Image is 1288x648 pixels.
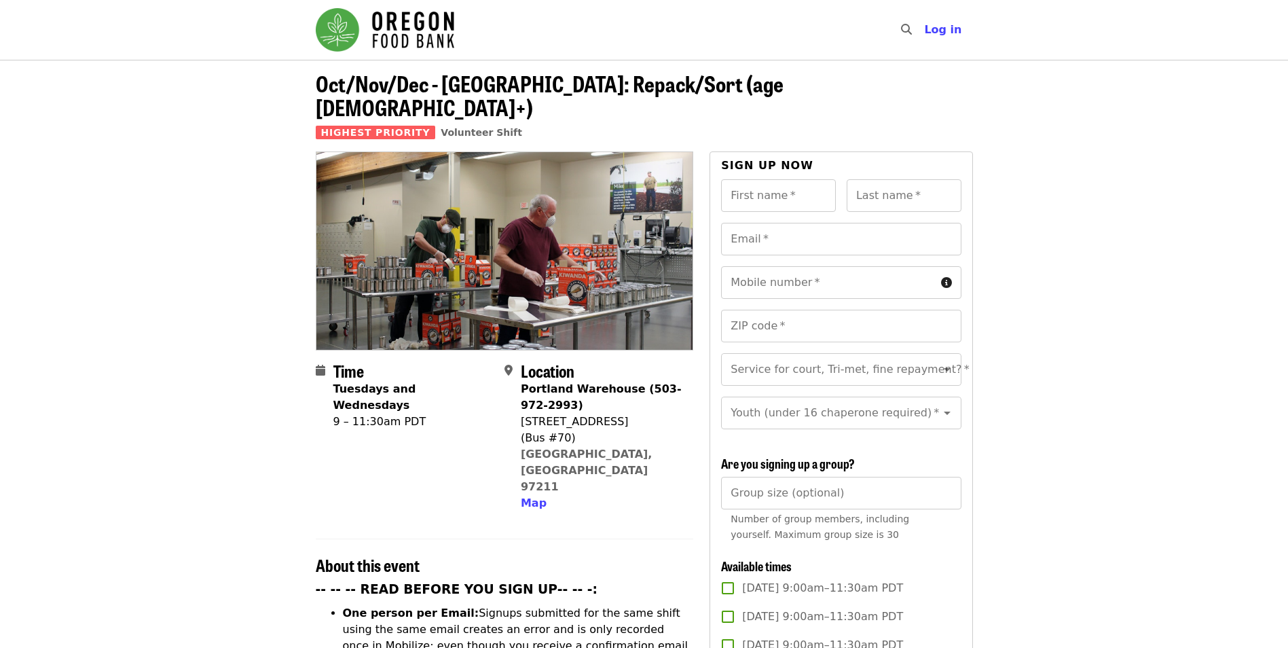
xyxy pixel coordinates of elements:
[721,310,961,342] input: ZIP code
[316,126,436,139] span: Highest Priority
[721,159,813,172] span: Sign up now
[521,359,574,382] span: Location
[721,179,836,212] input: First name
[521,448,652,493] a: [GEOGRAPHIC_DATA], [GEOGRAPHIC_DATA] 97211
[721,477,961,509] input: [object Object]
[941,276,952,289] i: circle-info icon
[938,403,957,422] button: Open
[521,414,682,430] div: [STREET_ADDRESS]
[721,557,792,575] span: Available times
[742,580,903,596] span: [DATE] 9:00am–11:30am PDT
[721,266,935,299] input: Mobile number
[521,430,682,446] div: (Bus #70)
[721,454,855,472] span: Are you signing up a group?
[316,8,454,52] img: Oregon Food Bank - Home
[316,152,693,349] img: Oct/Nov/Dec - Portland: Repack/Sort (age 16+) organized by Oregon Food Bank
[901,23,912,36] i: search icon
[521,382,682,412] strong: Portland Warehouse (503-972-2993)
[316,67,784,123] span: Oct/Nov/Dec - [GEOGRAPHIC_DATA]: Repack/Sort (age [DEMOGRAPHIC_DATA]+)
[333,382,416,412] strong: Tuesdays and Wednesdays
[521,497,547,509] span: Map
[316,553,420,577] span: About this event
[333,414,494,430] div: 9 – 11:30am PDT
[938,360,957,379] button: Open
[316,364,325,377] i: calendar icon
[913,16,972,43] button: Log in
[504,364,513,377] i: map-marker-alt icon
[731,514,909,540] span: Number of group members, including yourself. Maximum group size is 30
[920,14,931,46] input: Search
[847,179,961,212] input: Last name
[316,582,598,596] strong: -- -- -- READ BEFORE YOU SIGN UP-- -- -:
[441,127,522,138] a: Volunteer Shift
[333,359,364,382] span: Time
[924,23,961,36] span: Log in
[721,223,961,255] input: Email
[343,607,479,619] strong: One person per Email:
[742,609,903,625] span: [DATE] 9:00am–11:30am PDT
[521,495,547,511] button: Map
